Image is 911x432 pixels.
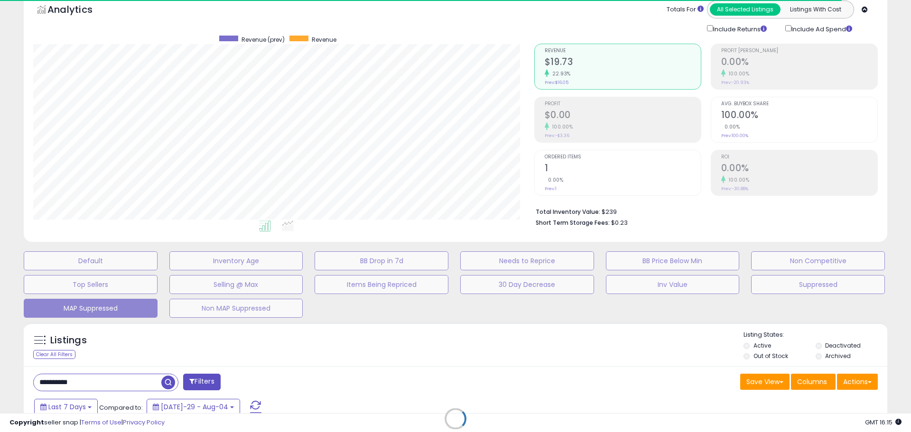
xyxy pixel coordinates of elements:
[24,299,158,318] button: MAP Suppressed
[700,23,778,34] div: Include Returns
[169,251,303,270] button: Inventory Age
[751,251,885,270] button: Non Competitive
[549,123,573,130] small: 100.00%
[549,70,571,77] small: 22.93%
[545,133,569,138] small: Prev: -$3.36
[545,48,701,54] span: Revenue
[667,5,704,14] div: Totals For
[536,208,600,216] b: Total Inventory Value:
[721,48,877,54] span: Profit [PERSON_NAME]
[312,36,336,44] span: Revenue
[606,251,740,270] button: BB Price Below Min
[536,219,610,227] b: Short Term Storage Fees:
[242,36,285,44] span: Revenue (prev)
[545,80,568,85] small: Prev: $16.05
[545,101,701,107] span: Profit
[460,275,594,294] button: 30 Day Decrease
[710,3,781,16] button: All Selected Listings
[721,56,877,69] h2: 0.00%
[721,163,877,175] h2: 0.00%
[536,205,871,217] li: $239
[725,70,750,77] small: 100.00%
[725,176,750,184] small: 100.00%
[751,275,885,294] button: Suppressed
[721,123,740,130] small: 0.00%
[606,275,740,294] button: Inv Value
[545,176,564,184] small: 0.00%
[545,56,701,69] h2: $19.73
[721,133,748,138] small: Prev: 100.00%
[169,275,303,294] button: Selling @ Max
[721,101,877,107] span: Avg. Buybox Share
[545,155,701,160] span: Ordered Items
[780,3,851,16] button: Listings With Cost
[721,186,748,192] small: Prev: -30.88%
[460,251,594,270] button: Needs to Reprice
[721,155,877,160] span: ROI
[315,275,448,294] button: Items Being Repriced
[169,299,303,318] button: Non MAP Suppressed
[545,110,701,122] h2: $0.00
[721,110,877,122] h2: 100.00%
[611,218,628,227] span: $0.23
[9,418,165,427] div: seller snap | |
[721,80,749,85] small: Prev: -20.93%
[315,251,448,270] button: BB Drop in 7d
[545,163,701,175] h2: 1
[24,275,158,294] button: Top Sellers
[9,418,44,427] strong: Copyright
[47,3,111,18] h5: Analytics
[545,186,557,192] small: Prev: 1
[24,251,158,270] button: Default
[778,23,867,34] div: Include Ad Spend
